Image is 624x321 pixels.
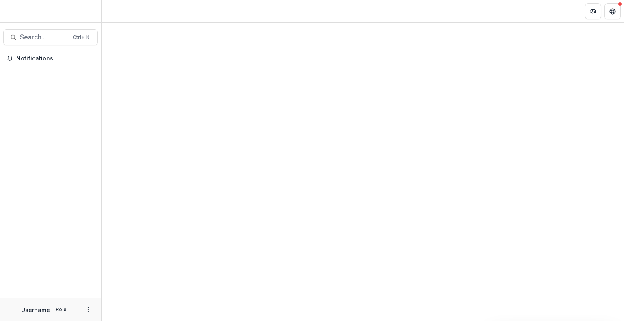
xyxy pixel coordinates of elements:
p: Role [53,306,69,313]
button: Get Help [604,3,621,19]
p: Username [21,306,50,314]
button: Partners [585,3,601,19]
button: Notifications [3,52,98,65]
div: Ctrl + K [71,33,91,42]
span: Notifications [16,55,95,62]
button: Search... [3,29,98,45]
span: Search... [20,33,68,41]
button: More [83,305,93,315]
